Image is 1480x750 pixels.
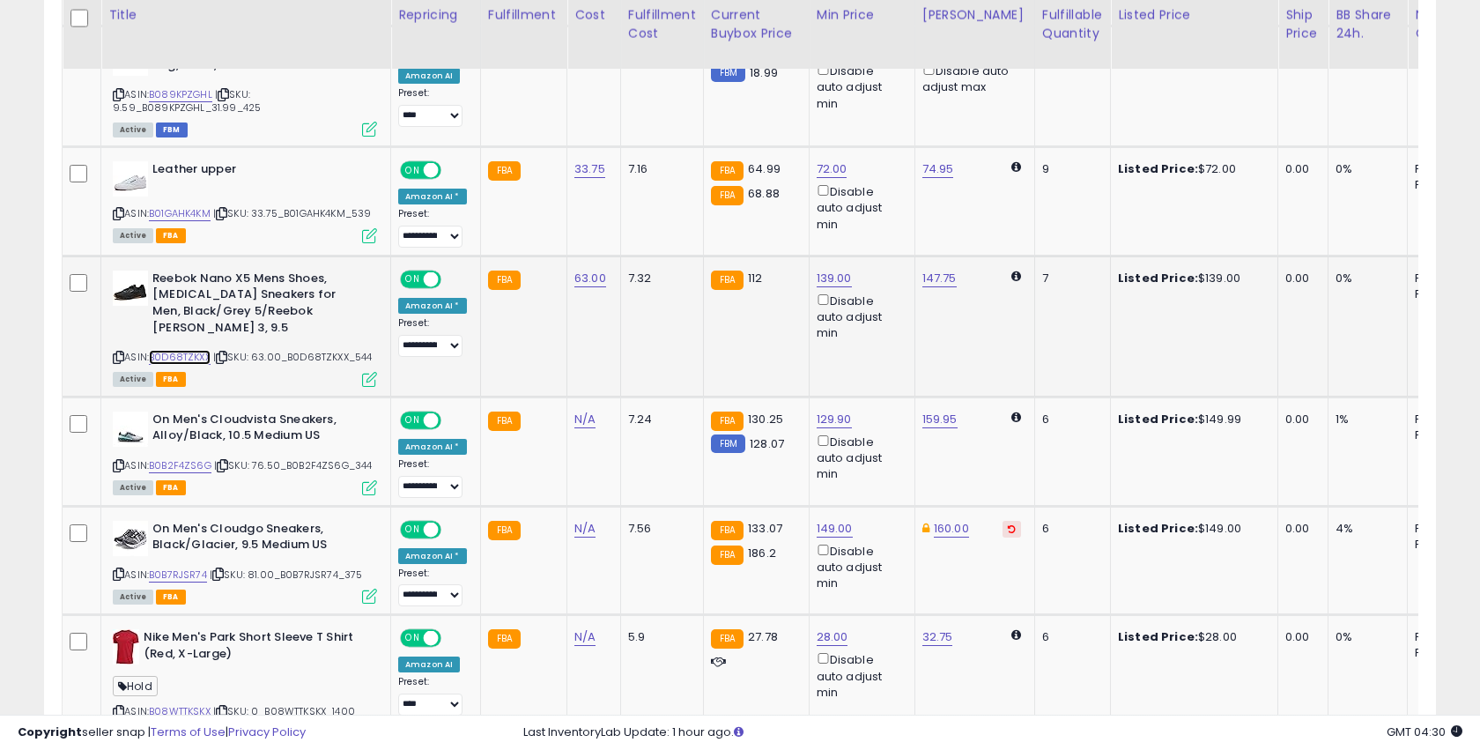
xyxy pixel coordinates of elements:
div: 6 [1042,521,1097,537]
span: All listings currently available for purchase on Amazon [113,372,153,387]
div: 4% [1336,521,1394,537]
img: 41AGJIquKQL._SL40_.jpg [113,521,148,556]
div: Listed Price [1118,6,1270,25]
span: All listings currently available for purchase on Amazon [113,480,153,495]
img: 3156-6zeIgL._SL40_.jpg [113,629,139,665]
span: 112 [748,270,762,286]
div: $149.99 [1118,412,1264,427]
span: 128.07 [750,435,784,452]
a: 74.95 [922,160,954,178]
span: OFF [439,522,467,537]
div: Last InventoryLab Update: 1 hour ago. [523,724,1462,741]
div: Preset: [398,458,467,498]
span: Hold [113,676,158,696]
span: OFF [439,631,467,646]
div: FBM: 2 [1415,427,1473,443]
div: Cost [574,6,613,25]
span: | SKU: 81.00_B0B7RJSR74_375 [210,568,363,582]
small: FBA [711,521,744,540]
a: B01GAHK4KM [149,206,211,221]
div: Preset: [398,568,467,607]
b: Nike Men's Park Short Sleeve T Shirt (Red, X-Large) [144,629,358,666]
div: Amazon AI * [398,189,467,204]
div: $28.00 [1118,629,1264,645]
div: ASIN: [113,412,377,494]
div: ASIN: [113,521,377,603]
a: 139.00 [817,270,852,287]
span: ON [402,631,424,646]
img: 41wc47l0IDL._SL40_.jpg [113,271,148,306]
small: FBA [488,161,521,181]
div: Disable auto adjust min [817,182,901,233]
small: FBM [711,63,745,82]
span: FBA [156,590,186,605]
span: | SKU: 33.75_B01GAHK4KM_539 [213,206,372,220]
div: ASIN: [113,161,377,241]
div: Amazon AI * [398,548,467,564]
span: 18.99 [750,64,778,81]
div: Preset: [398,676,467,716]
a: B0B7RJSR74 [149,568,207,583]
div: Preset: [398,87,467,127]
div: 7 [1042,271,1097,286]
div: FBA: 2 [1415,271,1473,286]
small: FBA [488,629,521,649]
img: 317JICYCuDL._SL40_.jpg [113,161,148,197]
span: 27.78 [748,628,778,645]
div: Disable auto adjust min [817,541,901,592]
small: FBA [488,271,521,290]
a: 72.00 [817,160,847,178]
span: OFF [439,163,467,178]
div: 0.00 [1285,412,1314,427]
b: Listed Price: [1118,628,1198,645]
small: FBA [488,521,521,540]
div: Preset: [398,208,467,248]
b: Leather upper [152,161,366,182]
div: FBM: 4 [1415,537,1473,553]
span: FBM [156,123,188,137]
div: FBM: 3 [1415,177,1473,193]
span: ON [402,271,424,286]
span: All listings currently available for purchase on Amazon [113,590,153,605]
b: Reebok Nano X5 Mens Shoes, [MEDICAL_DATA] Sneakers for Men, Black/Grey 5/Reebok [PERSON_NAME] 3, 9.5 [152,271,366,340]
b: Listed Price: [1118,270,1198,286]
a: B089KPZGHL [149,87,212,102]
a: 147.75 [922,270,957,287]
div: Preset: [398,317,467,357]
span: FBA [156,480,186,495]
div: [PERSON_NAME] [922,6,1027,25]
div: Disable auto adjust min [817,291,901,342]
a: B0B2F4ZS6G [149,458,211,473]
span: | SKU: 63.00_B0D68TZKXX_544 [213,350,373,364]
div: ASIN: [113,41,377,135]
img: 31e2iI7TUuL._SL40_.jpg [113,412,148,447]
div: Fulfillment [488,6,559,25]
a: 129.90 [817,411,852,428]
small: FBA [488,412,521,431]
a: B0D68TZKXX [149,350,211,365]
div: Disable auto adjust min [817,432,901,483]
span: 133.07 [748,520,782,537]
b: Listed Price: [1118,411,1198,427]
div: Fulfillment Cost [628,6,696,43]
span: 68.88 [748,185,780,202]
div: 0% [1336,629,1394,645]
div: Disable auto adjust min [817,650,901,701]
div: 0% [1336,271,1394,286]
span: ON [402,522,424,537]
b: Listed Price: [1118,520,1198,537]
span: FBA [156,372,186,387]
div: 0.00 [1285,161,1314,177]
span: 186.2 [748,545,776,561]
div: FBA: 3 [1415,161,1473,177]
small: FBA [711,546,744,565]
span: ON [402,163,424,178]
a: N/A [574,628,596,646]
a: 160.00 [934,520,969,538]
span: OFF [439,271,467,286]
div: 7.56 [628,521,690,537]
div: 1% [1336,412,1394,427]
div: FBA: 14 [1415,521,1473,537]
span: 2025-08-12 04:30 GMT [1387,724,1462,740]
a: Privacy Policy [228,724,306,740]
